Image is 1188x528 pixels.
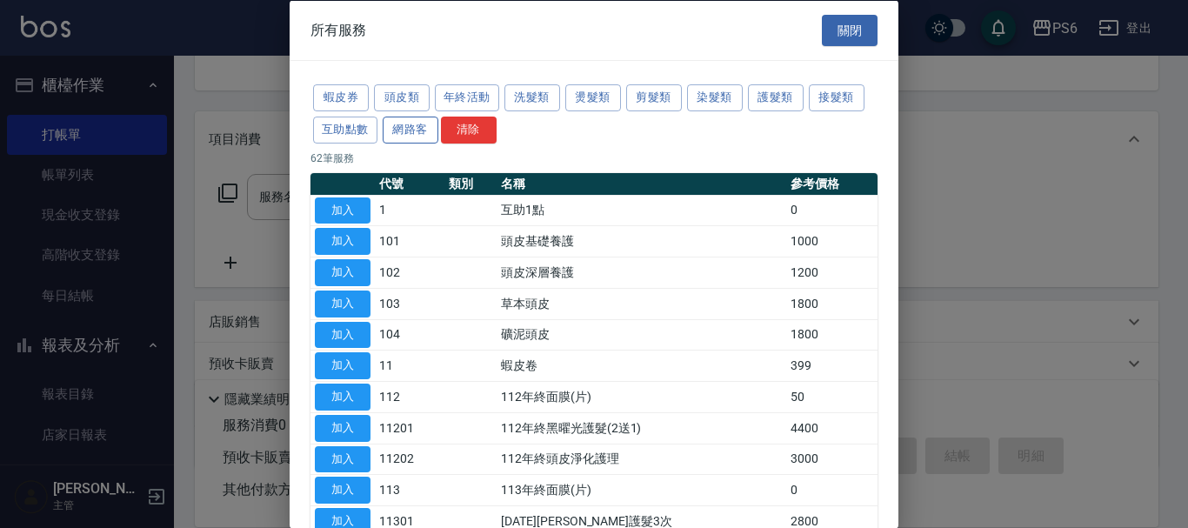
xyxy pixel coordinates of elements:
[626,84,682,111] button: 剪髮類
[441,116,497,143] button: 清除
[375,474,444,505] td: 113
[315,477,370,504] button: 加入
[375,319,444,351] td: 104
[313,116,377,143] button: 互助點數
[310,150,878,165] p: 62 筆服務
[786,195,878,226] td: 0
[315,321,370,348] button: 加入
[315,352,370,379] button: 加入
[497,319,786,351] td: 礦泥頭皮
[315,414,370,441] button: 加入
[375,444,444,475] td: 11202
[374,84,430,111] button: 頭皮類
[497,444,786,475] td: 112年終頭皮淨化護理
[313,84,369,111] button: 蝦皮券
[497,172,786,195] th: 名稱
[565,84,621,111] button: 燙髮類
[687,84,743,111] button: 染髮類
[786,444,878,475] td: 3000
[497,412,786,444] td: 112年終黑曜光護髮(2送1)
[786,288,878,319] td: 1800
[383,116,438,143] button: 網路客
[315,290,370,317] button: 加入
[786,350,878,381] td: 399
[375,288,444,319] td: 103
[809,84,864,111] button: 接髮類
[315,197,370,224] button: 加入
[375,350,444,381] td: 11
[315,445,370,472] button: 加入
[375,412,444,444] td: 11201
[435,84,499,111] button: 年終活動
[786,257,878,288] td: 1200
[444,172,497,195] th: 類別
[497,350,786,381] td: 蝦皮卷
[375,172,444,195] th: 代號
[786,412,878,444] td: 4400
[497,381,786,412] td: 112年終面膜(片)
[310,21,366,38] span: 所有服務
[786,319,878,351] td: 1800
[822,14,878,46] button: 關閉
[375,257,444,288] td: 102
[786,381,878,412] td: 50
[315,228,370,255] button: 加入
[497,288,786,319] td: 草本頭皮
[786,474,878,505] td: 0
[497,225,786,257] td: 頭皮基礎養護
[504,84,560,111] button: 洗髮類
[497,474,786,505] td: 113年終面膜(片)
[786,172,878,195] th: 參考價格
[315,384,370,411] button: 加入
[497,195,786,226] td: 互助1點
[375,195,444,226] td: 1
[786,225,878,257] td: 1000
[375,225,444,257] td: 101
[497,257,786,288] td: 頭皮深層養護
[315,259,370,286] button: 加入
[375,381,444,412] td: 112
[748,84,804,111] button: 護髮類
